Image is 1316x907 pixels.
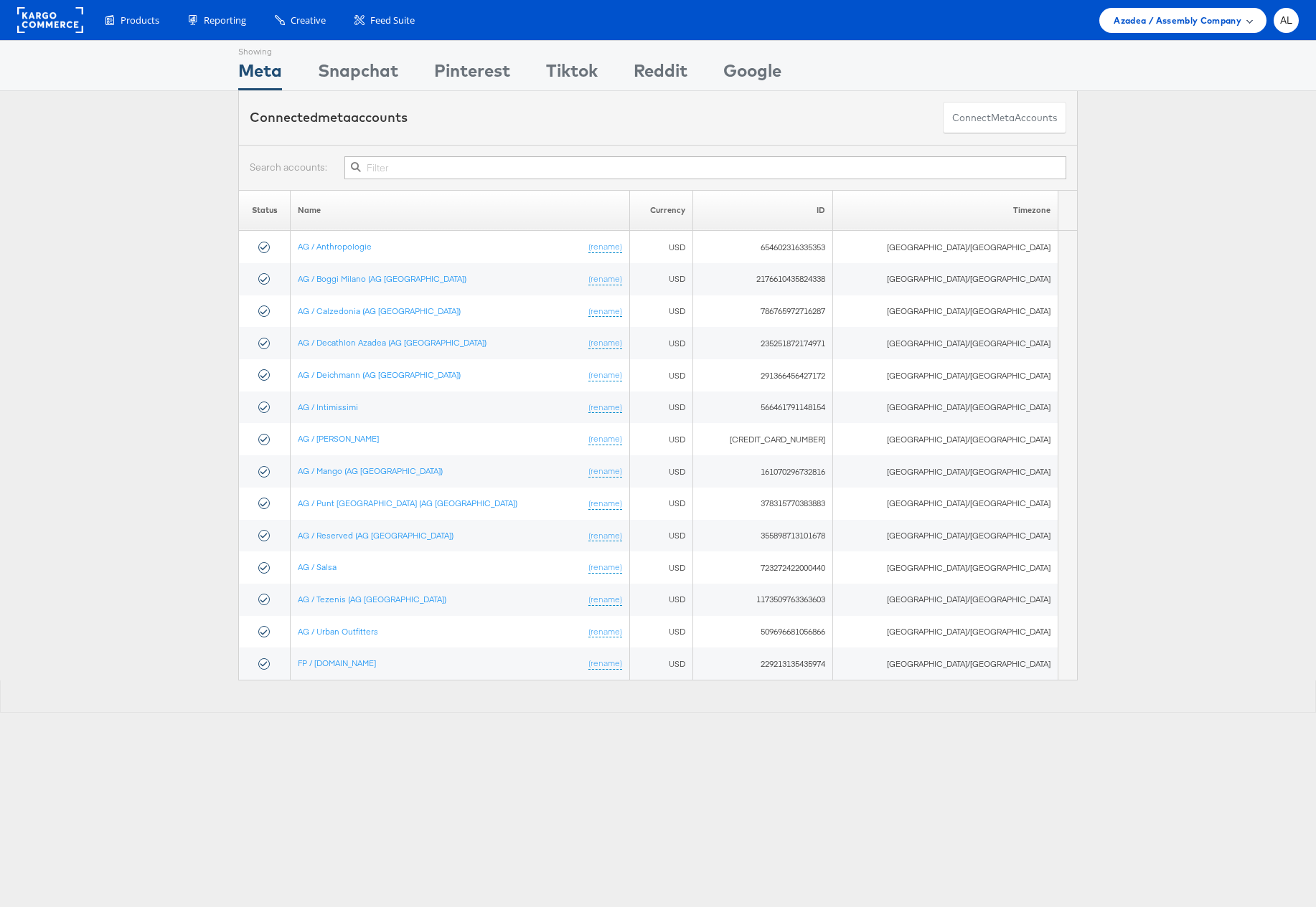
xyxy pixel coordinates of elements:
[629,551,692,584] td: USD
[693,190,833,231] th: ID
[629,231,692,263] td: USD
[693,455,833,488] td: 161070296732816
[832,520,1058,552] td: [GEOGRAPHIC_DATA]/[GEOGRAPHIC_DATA]
[588,657,622,670] a: (rename)
[588,594,622,606] a: (rename)
[298,530,453,541] a: AG / Reserved (AG [GEOGRAPHIC_DATA])
[629,647,692,680] td: USD
[832,359,1058,391] td: [GEOGRAPHIC_DATA]/[GEOGRAPHIC_DATA]
[629,488,692,520] td: USD
[239,190,291,231] th: Status
[693,359,833,391] td: 291366456427172
[318,58,398,90] div: Snapchat
[693,584,833,616] td: 1173509763363603
[629,327,692,359] td: USD
[832,584,1058,616] td: [GEOGRAPHIC_DATA]/[GEOGRAPHIC_DATA]
[298,241,372,252] a: AG / Anthropologie
[832,327,1058,359] td: [GEOGRAPHIC_DATA]/[GEOGRAPHIC_DATA]
[629,616,692,648] td: USD
[204,14,246,27] span: Reporting
[588,273,622,285] a: (rename)
[832,190,1058,231] th: Timezone
[298,337,487,348] a: AG / Decathlon Azadea (AG [GEOGRAPHIC_DATA])
[1114,13,1241,28] span: Azadea / Assembly Company
[693,295,833,328] td: 786765972716287
[693,423,833,455] td: [CREDIT_CARD_NUMBER]
[832,295,1058,328] td: [GEOGRAPHIC_DATA]/[GEOGRAPHIC_DATA]
[298,433,379,444] a: AG / [PERSON_NAME]
[298,561,337,572] a: AG / Salsa
[238,41,282,58] div: Showing
[588,241,622,253] a: (rename)
[693,263,833,295] td: 2176610435824338
[832,231,1058,263] td: [GEOGRAPHIC_DATA]/[GEOGRAPHIC_DATA]
[588,305,622,318] a: (rename)
[588,337,622,349] a: (rename)
[832,263,1058,295] td: [GEOGRAPHIC_DATA]/[GEOGRAPHIC_DATA]
[943,102,1066,134] button: ConnectmetaAccounts
[588,498,622,510] a: (rename)
[588,465,622,478] a: (rename)
[121,14,159,27] span: Products
[588,530,622,542] a: (rename)
[693,520,833,552] td: 355898713101678
[832,391,1058,424] td: [GEOGRAPHIC_DATA]/[GEOGRAPHIC_DATA]
[298,498,517,508] a: AG / Punt [GEOGRAPHIC_DATA] (AG [GEOGRAPHIC_DATA])
[629,520,692,552] td: USD
[298,369,461,380] a: AG / Deichmann (AG [GEOGRAPHIC_DATA])
[693,488,833,520] td: 378315770383883
[832,616,1058,648] td: [GEOGRAPHIC_DATA]/[GEOGRAPHIC_DATA]
[991,111,1015,125] span: meta
[832,488,1058,520] td: [GEOGRAPHIC_DATA]/[GEOGRAPHIC_DATA]
[238,58,282,90] div: Meta
[588,433,622,445] a: (rename)
[693,647,833,680] td: 229213135435974
[629,359,692,391] td: USD
[693,616,833,648] td: 509696681056866
[832,455,1058,488] td: [GEOGRAPHIC_DATA]/[GEOGRAPHIC_DATA]
[832,551,1058,584] td: [GEOGRAPHIC_DATA]/[GEOGRAPHIC_DATA]
[318,109,351,125] span: meta
[1280,16,1293,25] span: AL
[588,369,622,381] a: (rename)
[629,455,692,488] td: USD
[634,58,687,90] div: Reddit
[298,402,358,412] a: AG / Intimissimi
[298,305,461,316] a: AG / Calzedonia (AG [GEOGRAPHIC_DATA])
[588,561,622,574] a: (rename)
[832,647,1058,680] td: [GEOGRAPHIC_DATA]/[GEOGRAPHIC_DATA]
[298,594,446,604] a: AG / Tezenis (AG [GEOGRAPHIC_DATA])
[693,231,833,263] td: 654602316335353
[546,58,598,90] div: Tiktok
[344,156,1066,179] input: Filter
[434,58,510,90] div: Pinterest
[629,295,692,328] td: USD
[291,14,326,27] span: Creative
[370,14,415,27] span: Feed Suite
[298,626,378,637] a: AG / Urban Outfitters
[291,190,630,231] th: Name
[629,263,692,295] td: USD
[588,626,622,638] a: (rename)
[250,108,408,127] div: Connected accounts
[693,327,833,359] td: 235251872174971
[298,657,376,668] a: FP / [DOMAIN_NAME]
[693,391,833,424] td: 566461791148154
[832,423,1058,455] td: [GEOGRAPHIC_DATA]/[GEOGRAPHIC_DATA]
[298,465,443,476] a: AG / Mango (AG [GEOGRAPHIC_DATA])
[629,391,692,424] td: USD
[693,551,833,584] td: 723272422000440
[723,58,781,90] div: Google
[629,584,692,616] td: USD
[298,273,466,284] a: AG / Boggi Milano (AG [GEOGRAPHIC_DATA])
[629,423,692,455] td: USD
[588,402,622,414] a: (rename)
[629,190,692,231] th: Currency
